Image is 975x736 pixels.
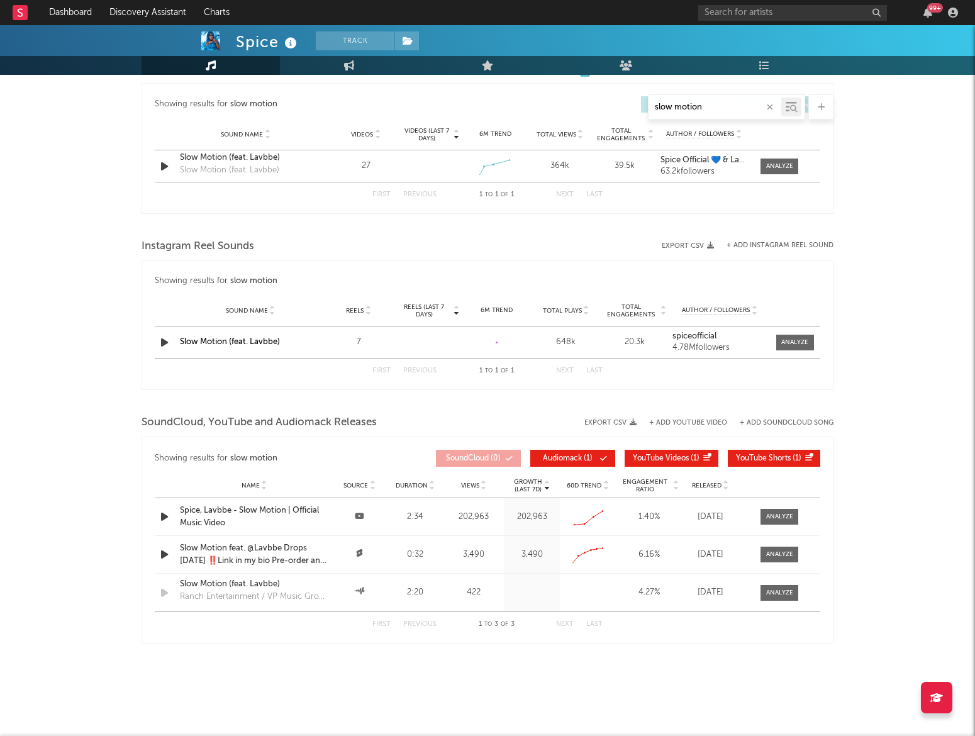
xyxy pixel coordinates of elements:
[484,622,492,627] span: to
[666,130,734,138] span: Author / Followers
[660,167,748,176] div: 63.2k followers
[447,586,501,599] div: 422
[372,191,391,198] button: First
[556,621,574,628] button: Next
[396,303,452,318] span: Reels (last 7 days)
[672,332,716,340] strong: spiceofficial
[180,591,328,603] div: Ranch Entertainment / VP Music Group
[649,420,727,427] button: + Add YouTube Video
[436,450,521,467] button: SoundCloud(0)
[462,364,531,379] div: 1 1 1
[507,511,557,523] div: 202,963
[447,511,501,523] div: 202,963
[337,160,395,172] div: 27
[736,455,801,462] span: ( 1 )
[142,415,377,430] span: SoundCloud, YouTube and Audiomack Releases
[625,450,718,467] button: YouTube Videos(1)
[740,420,833,427] button: + Add SoundCloud Song
[619,549,679,561] div: 6.16 %
[543,307,582,315] span: Total Plays
[619,511,679,523] div: 1.40 %
[685,549,735,561] div: [DATE]
[586,621,603,628] button: Last
[180,505,328,529] a: Spice, Lavbbe - Slow Motion | Official Music Video
[316,31,394,50] button: Track
[221,131,263,138] span: Sound Name
[142,239,254,254] span: Instagram Reel Sounds
[596,160,654,172] div: 39.5k
[351,131,373,138] span: Videos
[180,578,328,591] a: Slow Motion (feat. Lavbbe)
[501,622,508,627] span: of
[619,478,671,493] span: Engagement Ratio
[672,343,767,352] div: 4.78M followers
[501,368,508,374] span: of
[662,242,714,250] button: Export CSV
[685,511,735,523] div: [DATE]
[391,511,440,523] div: 2:34
[180,542,328,567] a: Slow Motion feat. @Lavbbe Drops [DATE] ‼️Link in my bio Pre-order and let’s run it up💙
[401,127,452,142] span: Videos (last 7 days)
[672,332,767,341] a: spiceofficial
[403,191,437,198] button: Previous
[584,419,637,427] button: Export CSV
[586,191,603,198] button: Last
[586,367,603,374] button: Last
[567,482,601,489] span: 60D Trend
[391,549,440,561] div: 0:32
[462,617,531,632] div: 1 3 3
[180,152,311,164] a: Slow Motion (feat. Lavbbe)
[514,486,542,493] p: (Last 7d)
[685,586,735,599] div: [DATE]
[226,307,268,315] span: Sound Name
[537,131,576,138] span: Total Views
[507,549,557,561] div: 3,490
[728,450,820,467] button: YouTube Shorts(1)
[556,367,574,374] button: Next
[180,338,280,346] a: Slow Motion (feat. Lavbbe)
[698,5,887,21] input: Search for artists
[461,482,479,489] span: Views
[531,160,589,172] div: 364k
[604,303,659,318] span: Total Engagements
[633,455,699,462] span: ( 1 )
[619,586,679,599] div: 4.27 %
[535,336,598,348] div: 648k
[556,191,574,198] button: Next
[444,455,502,462] span: ( 0 )
[343,482,368,489] span: Source
[446,455,489,462] span: SoundCloud
[327,336,390,348] div: 7
[660,156,758,164] strong: Spice Official 💙 & Lavbbe
[727,420,833,427] button: + Add SoundCloud Song
[403,367,437,374] button: Previous
[736,455,791,462] span: YouTube Shorts
[927,3,943,13] div: 99 +
[514,478,542,486] p: Growth
[637,420,727,427] div: + Add YouTube Video
[501,192,508,198] span: of
[682,306,750,315] span: Author / Followers
[538,455,596,462] span: ( 1 )
[180,164,279,177] div: Slow Motion (feat. Lavbbe)
[485,192,493,198] span: to
[230,274,277,289] div: slow motion
[372,621,391,628] button: First
[372,367,391,374] button: First
[660,156,748,165] a: Spice Official 💙 & Lavbbe
[403,621,437,628] button: Previous
[649,103,781,113] input: Search by song name or URL
[604,336,667,348] div: 20.3k
[692,482,721,489] span: Released
[923,8,932,18] button: 99+
[462,187,531,203] div: 1 1 1
[155,274,820,289] div: Showing results for
[346,307,364,315] span: Reels
[485,368,493,374] span: to
[714,242,833,249] div: + Add Instagram Reel Sound
[391,586,440,599] div: 2:20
